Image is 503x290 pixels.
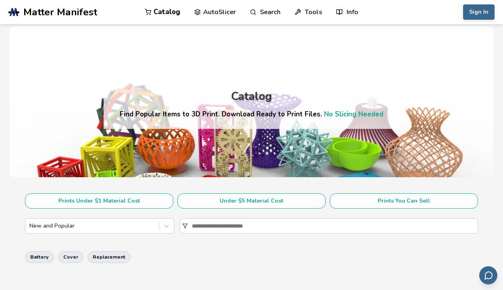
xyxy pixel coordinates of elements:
button: Prints You Can Sell [330,193,478,209]
button: Prints Under $1 Material Cost [25,193,173,209]
button: Send feedback via email [479,266,497,284]
div: Catalog [231,90,272,103]
button: cover [58,251,83,263]
input: New and Popular [29,223,31,229]
button: Sign In [463,4,495,20]
span: Matter Manifest [23,6,97,18]
button: Under $5 Material Cost [177,193,326,209]
h4: Find Popular Items to 3D Print. Download Ready to Print Files. [120,110,383,119]
a: No Slicing Needed [324,110,383,119]
button: replacement [87,251,131,263]
button: battery [25,251,54,263]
